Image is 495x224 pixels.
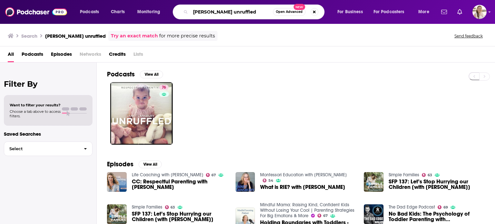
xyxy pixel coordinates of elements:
[260,202,354,219] a: Mindful Mama: Raising Kind, Confident Kids Without Losing Your Cool | Parenting Strategies For Bi...
[107,7,129,17] a: Charts
[438,205,448,209] a: 69
[472,5,487,19] button: Show profile menu
[268,179,273,182] span: 54
[472,5,487,19] img: User Profile
[132,179,228,190] span: CC: Respectful Parenting with [PERSON_NAME]
[5,6,67,18] img: Podchaser - Follow, Share and Rate Podcasts
[260,184,345,190] a: What is RIE? with Janet Lansbury
[107,204,127,224] img: SFP 137: Let’s Stop Hurrying our Children [with Janet Lansbury]
[109,49,126,62] a: Credits
[236,172,255,192] img: What is RIE? with Janet Lansbury
[133,49,143,62] span: Lists
[428,174,432,177] span: 63
[10,109,61,118] span: Choose a tab above to access filters.
[389,204,435,210] a: The Dad Edge Podcast
[179,5,331,19] div: Search podcasts, credits, & more...
[263,179,273,182] a: 54
[10,103,61,107] span: Want to filter your results?
[389,211,485,222] a: No Bad Kids: The Psychology of Toddler Parenting with Janet Lansbury
[317,214,328,218] a: 67
[4,147,79,151] span: Select
[364,204,383,224] img: No Bad Kids: The Psychology of Toddler Parenting with Janet Lansbury
[139,161,162,168] button: View All
[452,33,485,39] button: Send feedback
[4,131,92,137] p: Saved Searches
[22,49,43,62] a: Podcasts
[80,7,99,16] span: Podcasts
[333,7,371,17] button: open menu
[260,184,345,190] span: What is RIE? with [PERSON_NAME]
[190,7,273,17] input: Search podcasts, credits, & more...
[389,211,485,222] span: No Bad Kids: The Psychology of Toddler Parenting with [PERSON_NAME]
[374,7,404,16] span: For Podcasters
[111,7,125,16] span: Charts
[107,70,135,78] h2: Podcasts
[107,172,127,192] img: CC: Respectful Parenting with Janet Lansbury
[389,179,485,190] span: SFP 137: Let’s Stop Hurrying our Children [with [PERSON_NAME]]
[75,7,107,17] button: open menu
[273,8,306,16] button: Open AdvancedNew
[323,214,328,217] span: 67
[422,173,432,177] a: 63
[170,206,175,209] span: 63
[455,6,465,17] a: Show notifications dropdown
[418,7,429,16] span: More
[165,205,175,209] a: 63
[162,84,166,91] span: 76
[107,70,163,78] a: PodcastsView All
[80,49,101,62] span: Networks
[51,49,72,62] a: Episodes
[132,211,228,222] span: SFP 137: Let’s Stop Hurrying our Children [with [PERSON_NAME]]
[137,7,160,16] span: Monitoring
[211,174,216,177] span: 67
[8,49,14,62] a: All
[443,206,448,209] span: 69
[294,4,305,10] span: New
[389,172,419,178] a: Simple Families
[132,211,228,222] a: SFP 137: Let’s Stop Hurrying our Children [with Janet Lansbury]
[133,7,169,17] button: open menu
[369,7,414,17] button: open menu
[132,172,203,178] a: Life Coaching with Christine Hassler
[260,172,347,178] a: Montessori Education with Jesse McCarthy
[110,82,173,145] a: 76
[107,160,162,168] a: EpisodesView All
[111,32,158,40] a: Try an exact match
[21,33,37,39] h3: Search
[132,204,162,210] a: Simple Families
[206,173,216,177] a: 67
[45,33,106,39] h3: [PERSON_NAME] unruffled
[159,85,169,90] a: 76
[337,7,363,16] span: For Business
[439,6,450,17] a: Show notifications dropdown
[414,7,437,17] button: open menu
[276,10,303,14] span: Open Advanced
[4,79,92,89] h2: Filter By
[364,172,383,192] img: SFP 137: Let’s Stop Hurrying our Children [with Janet Lansbury]
[4,141,92,156] button: Select
[472,5,487,19] span: Logged in as acquavie
[132,179,228,190] a: CC: Respectful Parenting with Janet Lansbury
[159,32,215,40] span: for more precise results
[140,71,163,78] button: View All
[107,160,133,168] h2: Episodes
[389,179,485,190] a: SFP 137: Let’s Stop Hurrying our Children [with Janet Lansbury]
